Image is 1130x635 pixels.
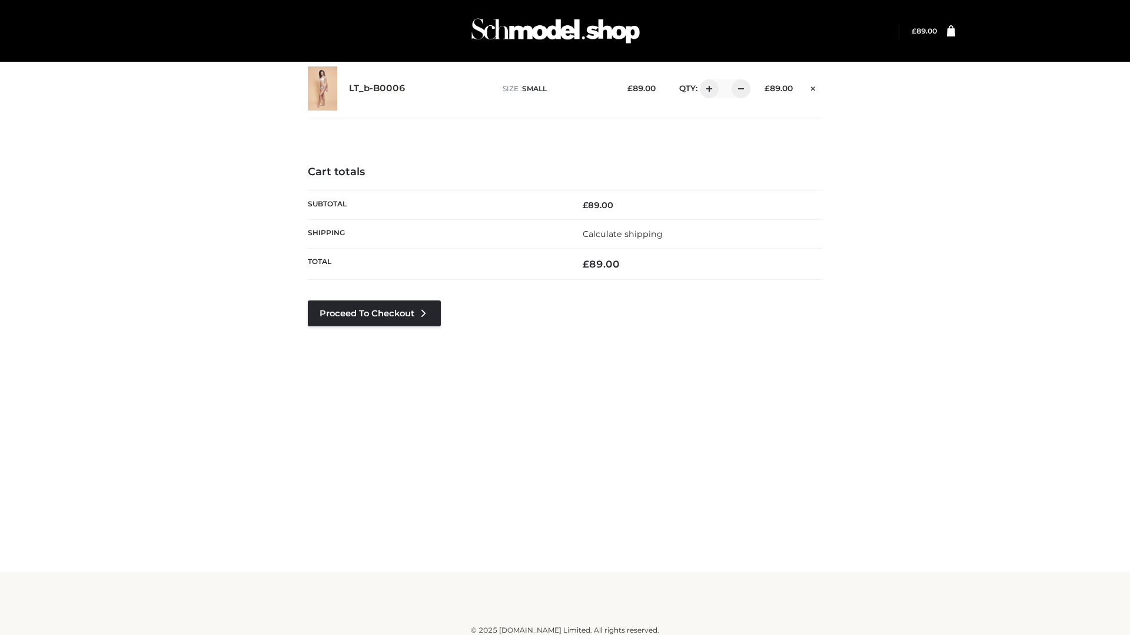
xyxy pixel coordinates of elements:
span: £ [583,200,588,210]
bdi: 89.00 [627,83,656,93]
h4: Cart totals [308,166,822,179]
a: LT_b-B0006 [349,83,406,94]
bdi: 89.00 [583,258,620,270]
a: Remove this item [805,79,822,95]
span: £ [627,83,633,93]
a: £89.00 [912,26,937,35]
bdi: 89.00 [912,26,937,35]
p: size : [503,83,609,94]
span: £ [583,258,589,270]
bdi: 89.00 [583,200,613,210]
img: Schmodel Admin 964 [467,8,644,54]
span: SMALL [522,84,547,93]
th: Shipping [308,219,565,248]
a: Calculate shipping [583,229,663,239]
div: QTY: [667,79,746,98]
bdi: 89.00 [765,83,793,93]
span: £ [912,26,916,35]
th: Total [308,249,565,280]
span: £ [765,83,770,93]
a: Proceed to Checkout [308,300,441,326]
th: Subtotal [308,190,565,219]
